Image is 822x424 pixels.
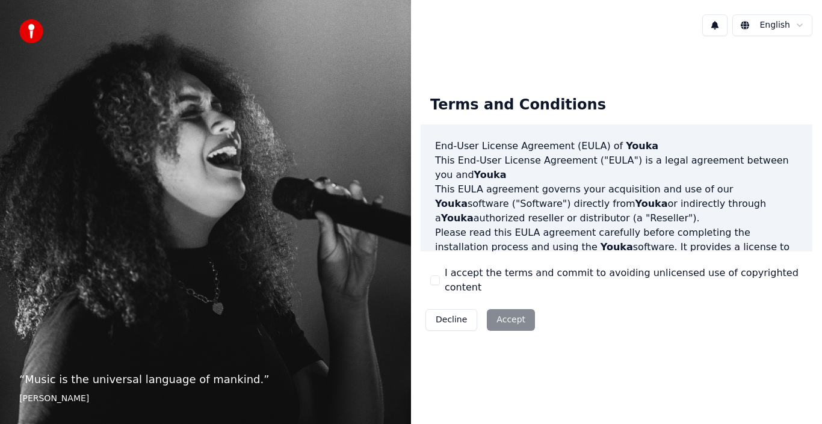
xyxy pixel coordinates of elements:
[435,153,798,182] p: This End-User License Agreement ("EULA") is a legal agreement between you and
[445,266,803,295] label: I accept the terms and commit to avoiding unlicensed use of copyrighted content
[421,86,616,124] div: Terms and Conditions
[435,198,468,209] span: Youka
[435,182,798,226] p: This EULA agreement governs your acquisition and use of our software ("Software") directly from o...
[435,226,798,283] p: Please read this EULA agreement carefully before completing the installation process and using th...
[435,139,798,153] h3: End-User License Agreement (EULA) of
[601,241,633,253] span: Youka
[635,198,668,209] span: Youka
[19,393,392,405] footer: [PERSON_NAME]
[425,309,477,331] button: Decline
[441,212,474,224] span: Youka
[626,140,658,152] span: Youka
[19,371,392,388] p: “ Music is the universal language of mankind. ”
[19,19,43,43] img: youka
[474,169,507,180] span: Youka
